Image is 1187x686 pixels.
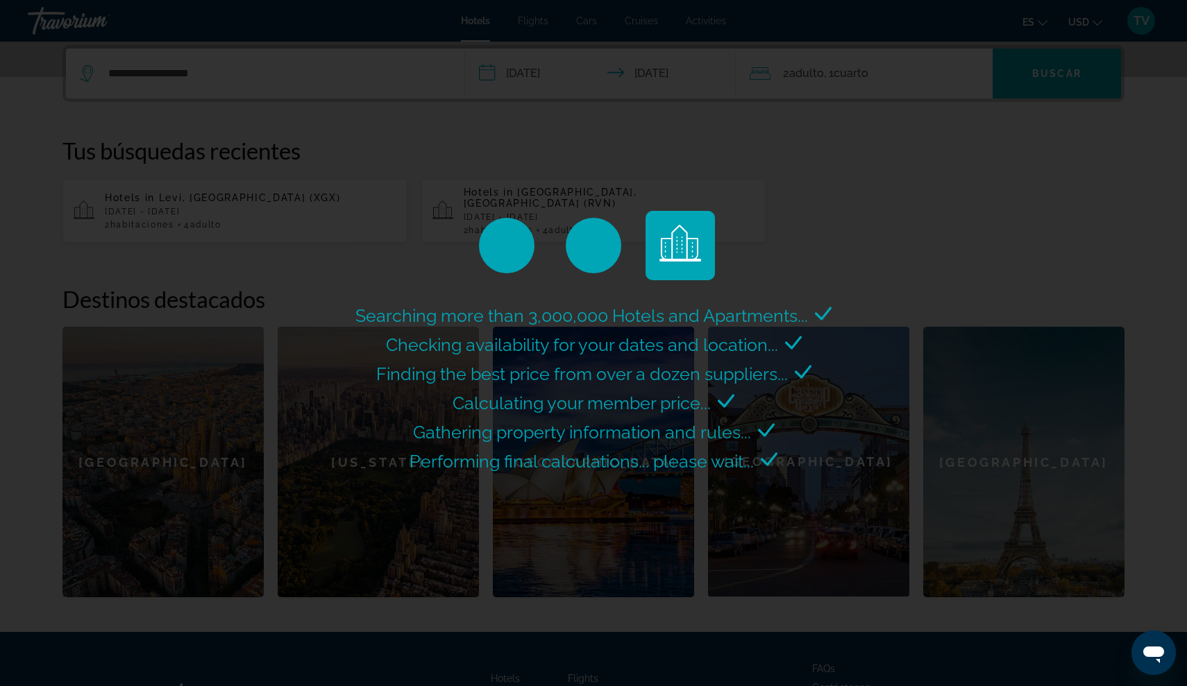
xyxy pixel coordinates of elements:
iframe: Botón para iniciar la ventana de mensajería [1131,631,1176,675]
span: Searching more than 3,000,000 Hotels and Apartments... [355,305,808,326]
span: Gathering property information and rules... [413,422,751,443]
span: Checking availability for your dates and location... [386,334,778,355]
span: Calculating your member price... [453,393,711,413]
span: Performing final calculations... please wait... [410,451,754,472]
span: Finding the best price from over a dozen suppliers... [376,363,788,384]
